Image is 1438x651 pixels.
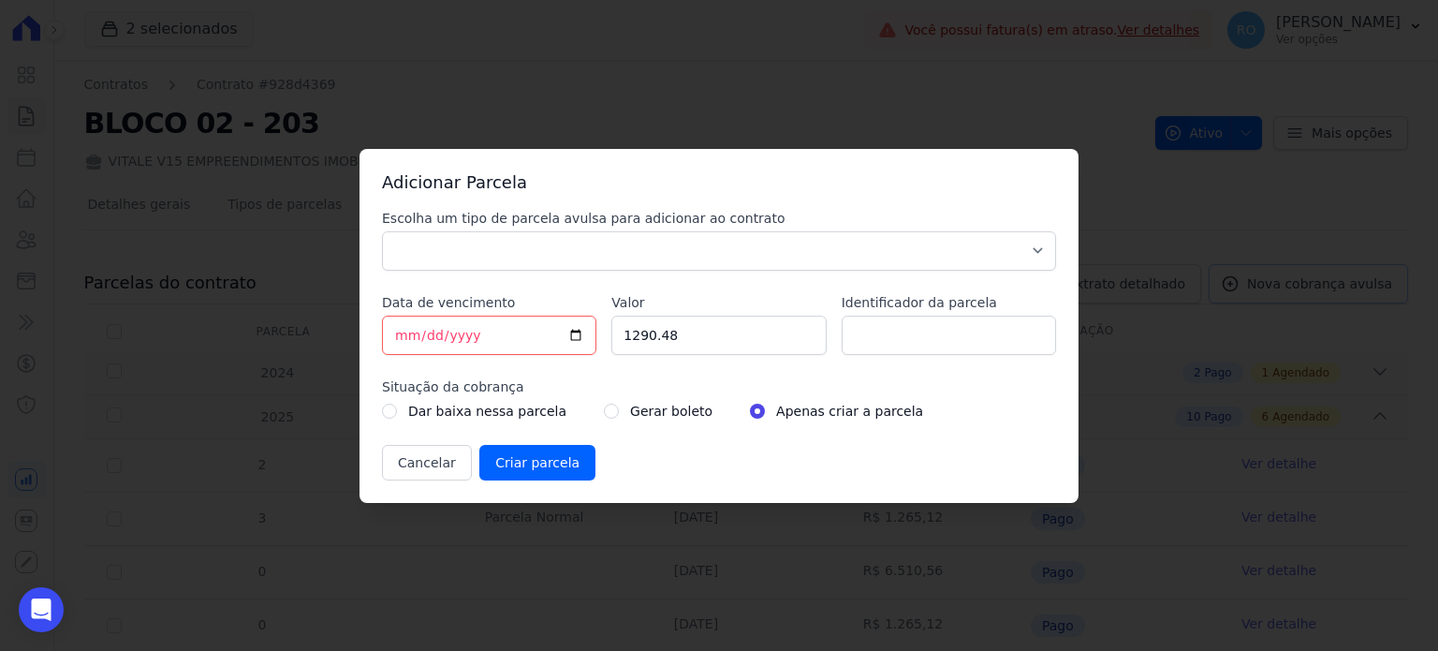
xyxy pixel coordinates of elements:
[408,400,566,422] label: Dar baixa nessa parcela
[776,400,923,422] label: Apenas criar a parcela
[382,209,1056,228] label: Escolha um tipo de parcela avulsa para adicionar ao contrato
[630,400,712,422] label: Gerar boleto
[382,377,1056,396] label: Situação da cobrança
[842,293,1056,312] label: Identificador da parcela
[382,293,596,312] label: Data de vencimento
[382,171,1056,194] h3: Adicionar Parcela
[19,587,64,632] div: Open Intercom Messenger
[382,445,472,481] button: Cancelar
[479,445,595,481] input: Criar parcela
[611,293,826,312] label: Valor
